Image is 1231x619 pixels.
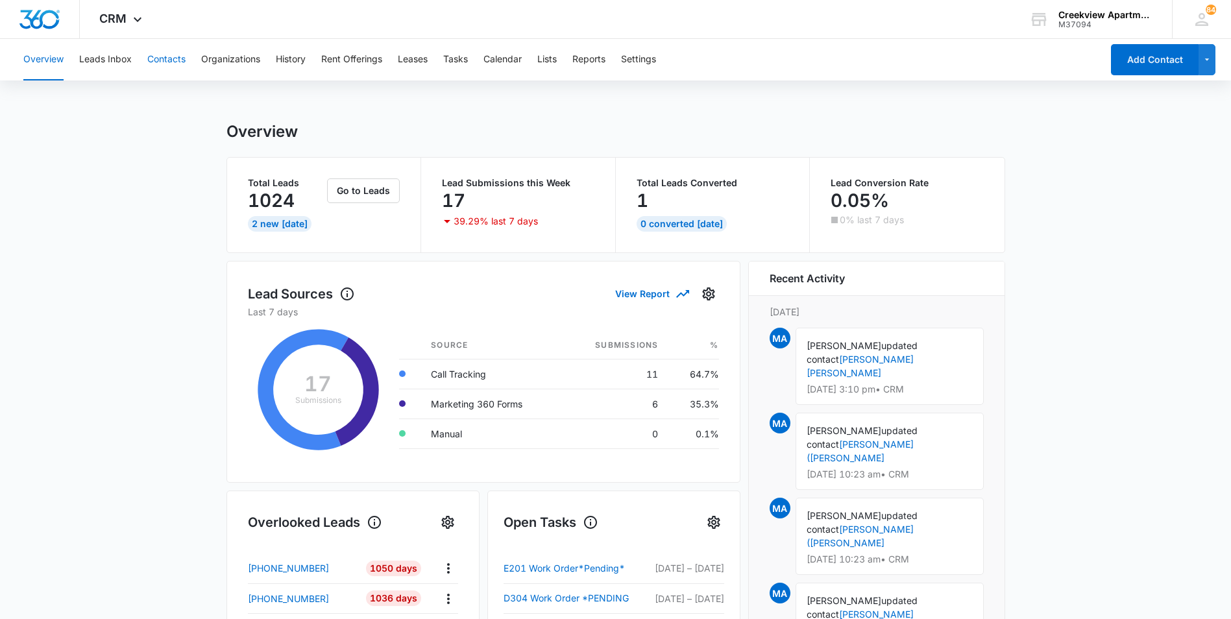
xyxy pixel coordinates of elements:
a: [PERSON_NAME] ([PERSON_NAME] [807,439,914,463]
button: Tasks [443,39,468,80]
button: Leads Inbox [79,39,132,80]
h1: Overview [226,122,298,141]
button: View Report [615,282,688,305]
p: Lead Submissions this Week [442,178,594,188]
button: History [276,39,306,80]
div: 1036 Days [366,590,421,606]
button: Settings [703,512,724,533]
a: [PHONE_NUMBER] [248,561,357,575]
button: Go to Leads [327,178,400,203]
td: Manual [420,419,563,448]
h1: Open Tasks [504,513,598,532]
h1: Lead Sources [248,284,355,304]
a: [PERSON_NAME] ([PERSON_NAME] [807,524,914,548]
p: [DATE] 10:23 am • CRM [807,470,973,479]
button: Calendar [483,39,522,80]
p: [PHONE_NUMBER] [248,592,329,605]
a: [PERSON_NAME] [PERSON_NAME] [807,354,914,378]
td: 6 [563,389,668,419]
div: account name [1058,10,1153,20]
div: 0 Converted [DATE] [637,216,727,232]
td: 0 [563,419,668,448]
td: 11 [563,359,668,389]
td: Marketing 360 Forms [420,389,563,419]
div: 1050 Days [366,561,421,576]
p: 17 [442,190,465,211]
a: Go to Leads [327,185,400,196]
span: 84 [1206,5,1216,15]
h6: Recent Activity [770,271,845,286]
p: [DATE] – [DATE] [655,592,724,605]
th: % [668,332,718,359]
p: Total Leads Converted [637,178,789,188]
div: notifications count [1206,5,1216,15]
p: 0.05% [831,190,889,211]
p: [PHONE_NUMBER] [248,561,329,575]
button: Contacts [147,39,186,80]
span: MA [770,583,790,603]
span: [PERSON_NAME] [807,510,881,521]
p: [DATE] 10:23 am • CRM [807,555,973,564]
button: Leases [398,39,428,80]
span: [PERSON_NAME] [807,340,881,351]
span: MA [770,413,790,433]
a: D304 Work Order *PENDING [504,590,655,606]
div: account id [1058,20,1153,29]
button: Actions [438,589,458,609]
a: [PHONE_NUMBER] [248,592,357,605]
th: Submissions [563,332,668,359]
p: [DATE] 3:10 pm • CRM [807,385,973,394]
th: Source [420,332,563,359]
td: Call Tracking [420,359,563,389]
h1: Overlooked Leads [248,513,382,532]
a: E201 Work Order*Pending* [504,561,655,576]
button: Add Contact [1111,44,1199,75]
button: Reports [572,39,605,80]
p: Last 7 days [248,305,719,319]
span: [PERSON_NAME] [807,595,881,606]
p: [DATE] – [DATE] [655,561,724,575]
span: MA [770,328,790,348]
p: Total Leads [248,178,325,188]
button: Rent Offerings [321,39,382,80]
button: Settings [621,39,656,80]
button: Overview [23,39,64,80]
span: [PERSON_NAME] [807,425,881,436]
button: Settings [437,512,458,533]
td: 0.1% [668,419,718,448]
td: 35.3% [668,389,718,419]
p: 1024 [248,190,295,211]
p: [DATE] [770,305,984,319]
button: Settings [698,284,719,304]
p: Lead Conversion Rate [831,178,984,188]
button: Actions [438,558,458,578]
p: 39.29% last 7 days [454,217,538,226]
span: MA [770,498,790,518]
p: 0% last 7 days [840,215,904,225]
td: 64.7% [668,359,718,389]
p: 1 [637,190,648,211]
div: 2 New [DATE] [248,216,311,232]
span: CRM [99,12,127,25]
button: Organizations [201,39,260,80]
button: Lists [537,39,557,80]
